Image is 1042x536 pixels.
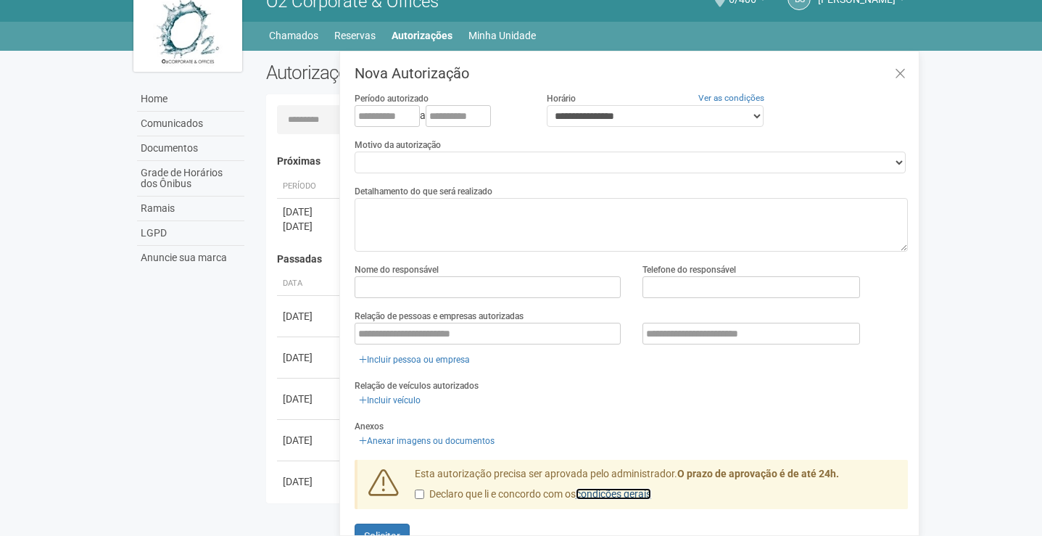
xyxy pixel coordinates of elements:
a: Incluir veículo [355,392,425,408]
a: Anuncie sua marca [137,246,244,270]
a: Incluir pessoa ou empresa [355,352,474,368]
a: Chamados [269,25,318,46]
a: Autorizações [392,25,452,46]
div: [DATE] [283,350,336,365]
h2: Autorizações [266,62,576,83]
label: Motivo da autorização [355,139,441,152]
label: Relação de veículos autorizados [355,379,479,392]
div: [DATE] [283,474,336,489]
div: [DATE] [283,219,336,234]
div: a [355,105,524,127]
label: Detalhamento do que será realizado [355,185,492,198]
a: Anexar imagens ou documentos [355,433,499,449]
label: Nome do responsável [355,263,439,276]
a: Ramais [137,197,244,221]
div: [DATE] [283,205,336,219]
label: Horário [547,92,576,105]
a: Ver as condições [698,93,764,103]
div: [DATE] [283,309,336,323]
a: Home [137,87,244,112]
input: Declaro que li e concordo com oscondições gerais [415,490,424,499]
h3: Nova Autorização [355,66,908,81]
a: Comunicados [137,112,244,136]
th: Período [277,175,342,199]
div: [DATE] [283,392,336,406]
h4: Próximas [277,156,898,167]
a: Reservas [334,25,376,46]
a: Grade de Horários dos Ônibus [137,161,244,197]
label: Telefone do responsável [642,263,736,276]
a: Minha Unidade [468,25,536,46]
label: Período autorizado [355,92,429,105]
label: Relação de pessoas e empresas autorizadas [355,310,524,323]
th: Data [277,272,342,296]
h4: Passadas [277,254,898,265]
label: Anexos [355,420,384,433]
label: Declaro que li e concordo com os [415,487,651,502]
div: [DATE] [283,433,336,448]
a: LGPD [137,221,244,246]
a: Documentos [137,136,244,161]
a: condições gerais [576,488,651,500]
div: Esta autorização precisa ser aprovada pelo administrador. [404,467,909,509]
strong: O prazo de aprovação é de até 24h. [677,468,839,479]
